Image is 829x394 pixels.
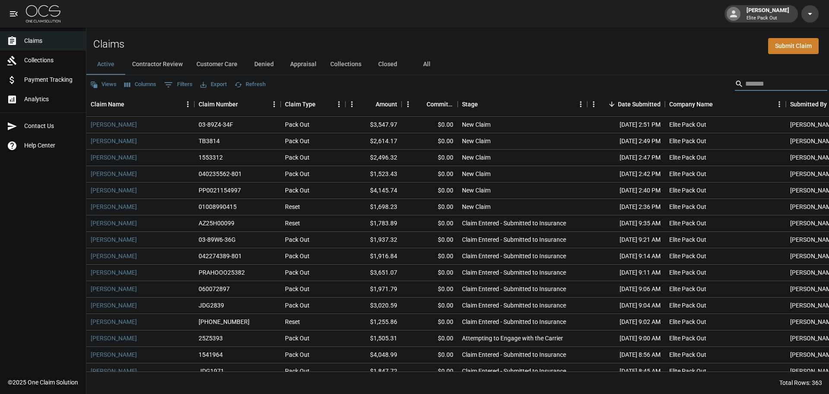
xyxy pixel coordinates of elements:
div: Stage [458,92,587,116]
div: Claim Name [86,92,194,116]
div: $0.00 [402,363,458,380]
span: Help Center [24,141,79,150]
div: 060072897 [199,285,230,293]
button: Select columns [122,78,158,91]
div: [DATE] 2:36 PM [587,199,665,215]
span: Contact Us [24,122,79,131]
div: Search [735,77,827,93]
div: Claim Entered - Submitted to Insurance [462,317,566,326]
button: Collections [323,54,368,75]
button: Sort [316,98,328,110]
button: Sort [478,98,490,110]
div: [PERSON_NAME] [743,6,793,22]
div: [DATE] 9:02 AM [587,314,665,330]
div: $0.00 [402,298,458,314]
div: Pack Out [285,153,310,162]
div: New Claim [462,137,490,145]
div: $0.00 [402,314,458,330]
div: Elite Pack Out [669,137,706,145]
div: [DATE] 2:47 PM [587,150,665,166]
div: $0.00 [402,347,458,363]
button: Menu [345,98,358,111]
div: Committed Amount [402,92,458,116]
div: Date Submitted [587,92,665,116]
div: Elite Pack Out [669,219,706,227]
a: [PERSON_NAME] [91,219,137,227]
div: $0.00 [402,330,458,347]
div: dynamic tabs [86,54,829,75]
button: Sort [124,98,136,110]
button: Refresh [232,78,268,91]
div: JDG1971 [199,367,224,375]
div: Pack Out [285,235,310,244]
div: New Claim [462,186,490,195]
div: Elite Pack Out [669,350,706,359]
div: 1006-32-2005 [199,317,250,326]
a: [PERSON_NAME] [91,235,137,244]
div: 01008990415 [199,202,237,211]
button: Export [198,78,229,91]
div: $3,651.07 [345,265,402,281]
a: [PERSON_NAME] [91,153,137,162]
a: [PERSON_NAME] [91,350,137,359]
div: AZ25H00099 [199,219,234,227]
button: Sort [238,98,250,110]
div: Elite Pack Out [669,334,706,343]
button: Menu [268,98,281,111]
button: Closed [368,54,407,75]
button: Views [88,78,119,91]
a: Submit Claim [768,38,819,54]
button: Menu [587,98,600,111]
div: Amount [376,92,397,116]
div: 1553312 [199,153,223,162]
span: Claims [24,36,79,45]
span: Collections [24,56,79,65]
div: $1,847.72 [345,363,402,380]
div: Claim Entered - Submitted to Insurance [462,367,566,375]
div: Pack Out [285,334,310,343]
button: Sort [414,98,427,110]
div: Reset [285,317,300,326]
span: Analytics [24,95,79,104]
a: [PERSON_NAME] [91,170,137,178]
a: [PERSON_NAME] [91,367,137,375]
h2: Claims [93,38,124,51]
div: Total Rows: 363 [779,378,822,387]
div: 1541964 [199,350,223,359]
div: Amount [345,92,402,116]
div: $0.00 [402,281,458,298]
div: Elite Pack Out [669,235,706,244]
div: © 2025 One Claim Solution [8,378,78,387]
div: $3,020.59 [345,298,402,314]
div: Elite Pack Out [669,153,706,162]
button: All [407,54,446,75]
div: [DATE] 9:06 AM [587,281,665,298]
button: Appraisal [283,54,323,75]
div: Attempting to Engage with the Carrier [462,334,563,343]
div: Reset [285,219,300,227]
div: 25Z5393 [199,334,223,343]
div: 03-89Z4-34F [199,120,233,129]
p: Elite Pack Out [747,15,789,22]
div: [DATE] 2:40 PM [587,183,665,199]
div: PRAHOOO25382 [199,268,245,277]
button: Sort [364,98,376,110]
div: $1,698.23 [345,199,402,215]
button: Menu [181,98,194,111]
div: Pack Out [285,268,310,277]
div: Elite Pack Out [669,120,706,129]
div: Company Name [669,92,713,116]
div: Elite Pack Out [669,301,706,310]
div: Pack Out [285,170,310,178]
a: [PERSON_NAME] [91,202,137,211]
button: Contractor Review [125,54,190,75]
div: Pack Out [285,285,310,293]
div: Date Submitted [618,92,661,116]
div: $0.00 [402,183,458,199]
div: $0.00 [402,265,458,281]
div: $0.00 [402,248,458,265]
button: Sort [713,98,725,110]
div: $2,614.17 [345,133,402,150]
a: [PERSON_NAME] [91,137,137,145]
a: [PERSON_NAME] [91,317,137,326]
